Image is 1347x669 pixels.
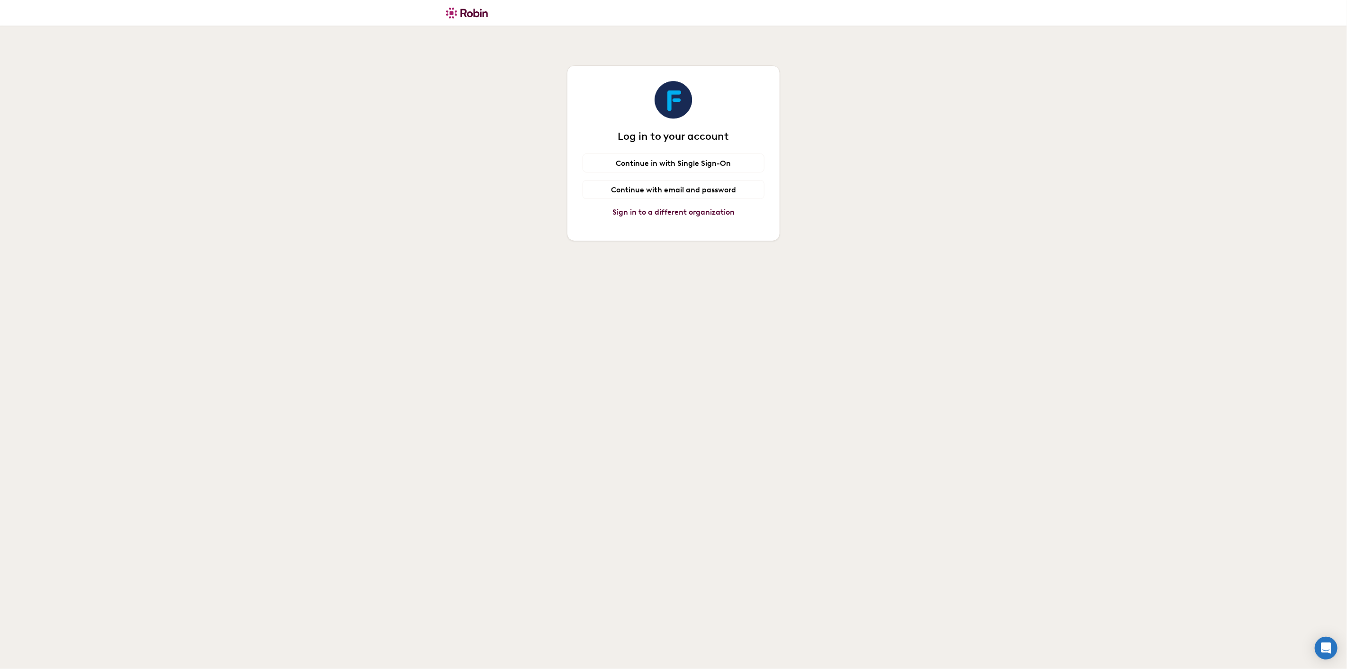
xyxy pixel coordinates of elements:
[583,154,764,172] button: Continue in with Single Sign-On
[583,128,764,150] h2: Log in to your account
[446,7,488,19] img: Robin
[583,180,764,199] button: Continue with email and password
[612,208,735,217] a: Sign in to a different organization
[1315,637,1338,660] div: Intercom-Nachrichtendienst öffnen
[655,81,692,119] img: FactSet
[611,185,736,194] span: Continue with email and password
[616,159,731,168] span: Continue in with Single Sign-On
